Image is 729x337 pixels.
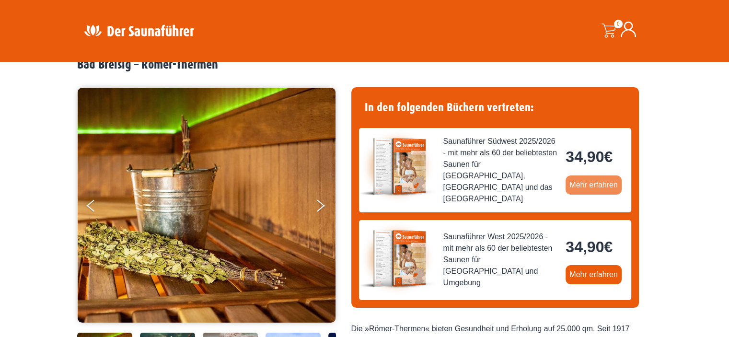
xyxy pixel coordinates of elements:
span: Saunaführer West 2025/2026 - mit mehr als 60 der beliebtesten Saunen für [GEOGRAPHIC_DATA] und Um... [443,231,558,289]
span: € [604,238,613,256]
h2: Bad Breisig – Römer-Thermen [77,58,652,72]
button: Next [315,196,339,220]
h4: In den folgenden Büchern vertreten: [359,95,631,120]
bdi: 34,90 [566,148,613,165]
bdi: 34,90 [566,238,613,256]
span: 0 [614,20,623,28]
span: € [604,148,613,165]
span: Saunaführer Südwest 2025/2026 - mit mehr als 60 der beliebtesten Saunen für [GEOGRAPHIC_DATA], [G... [443,136,558,205]
a: Mehr erfahren [566,265,622,284]
a: Mehr erfahren [566,175,622,195]
img: der-saunafuehrer-2025-west.jpg [359,220,436,297]
img: der-saunafuehrer-2025-suedwest.jpg [359,128,436,205]
button: Previous [87,196,111,220]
